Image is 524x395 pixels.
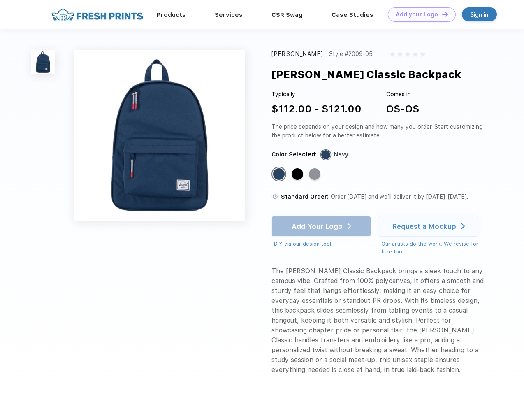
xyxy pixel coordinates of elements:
img: gray_star.svg [397,52,402,57]
img: gray_star.svg [413,52,417,57]
div: Black [292,168,303,180]
img: func=resize&h=640 [74,50,245,221]
div: OS-OS [386,102,419,116]
div: Sign in [471,10,488,19]
img: gray_star.svg [390,52,395,57]
img: gray_star.svg [405,52,410,57]
img: DT [442,12,448,16]
span: Standard Order: [281,193,329,200]
div: Typically [271,90,362,99]
div: Request a Mockup [392,222,456,230]
div: Raven Crosshatch [309,168,320,180]
div: $112.00 - $121.00 [271,102,362,116]
a: Sign in [462,7,497,21]
div: Navy [273,168,285,180]
div: [PERSON_NAME] Classic Backpack [271,67,461,82]
div: Our artists do the work! We revise for free too. [381,240,486,256]
div: The price depends on your design and how many you order. Start customizing the product below for ... [271,123,486,140]
div: Navy [334,150,348,159]
span: Order [DATE] and we’ll deliver it by [DATE]–[DATE]. [331,193,468,200]
div: DIY via our design tool. [274,240,371,248]
img: func=resize&h=100 [31,50,55,74]
img: gray_star.svg [420,52,425,57]
a: Products [157,11,186,19]
div: [PERSON_NAME] [271,50,323,58]
div: The [PERSON_NAME] Classic Backpack brings a sleek touch to any campus vibe. Crafted from 100% pol... [271,266,486,375]
div: Comes in [386,90,419,99]
img: fo%20logo%202.webp [49,7,146,22]
div: Style #2009-05 [329,50,373,58]
img: white arrow [461,223,465,229]
div: Color Selected: [271,150,317,159]
img: standard order [271,193,279,200]
div: Add your Logo [396,11,438,18]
